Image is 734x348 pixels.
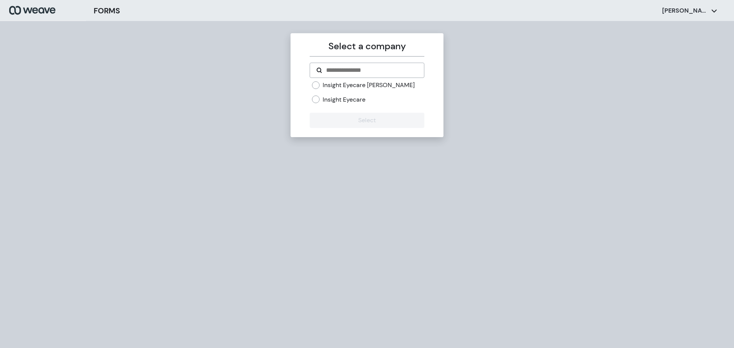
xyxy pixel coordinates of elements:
[310,39,424,53] p: Select a company
[323,95,365,104] label: Insight Eyecare
[325,66,417,75] input: Search
[323,81,415,89] label: Insight Eyecare [PERSON_NAME]
[662,6,708,15] p: [PERSON_NAME]
[310,113,424,128] button: Select
[94,5,120,16] h3: FORMS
